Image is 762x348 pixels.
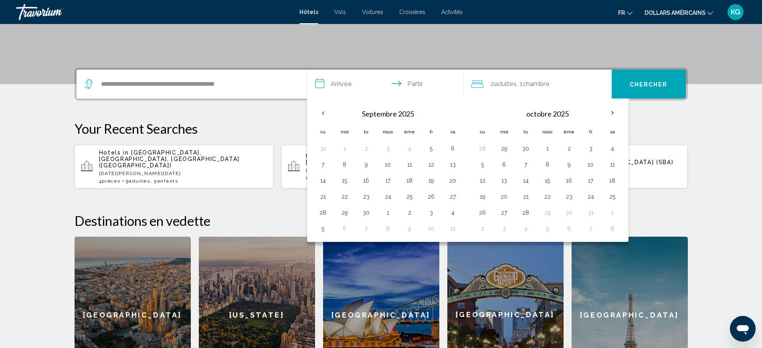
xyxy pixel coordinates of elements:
[403,223,416,234] button: Day 4
[541,143,554,154] button: Day 3
[360,143,373,154] button: Day 28
[563,175,576,186] button: Day 18
[541,175,554,186] button: Day 17
[519,175,532,186] button: Day 16
[317,191,329,202] button: Day 17
[317,143,329,154] button: Day 26
[360,223,373,234] button: Day 2
[338,175,351,186] button: Day 11
[447,207,459,218] button: Day 30
[645,7,713,18] button: Changer de devise
[403,143,416,154] button: Day 30
[563,223,576,234] button: Day 9
[382,223,394,234] button: Day 3
[306,167,474,173] p: [DATE][PERSON_NAME][DATE]
[476,143,489,154] button: Day 31
[425,175,438,186] button: Day 15
[519,143,532,154] button: Day 2
[494,80,517,88] font: adultes
[541,223,554,234] button: Day 8
[317,223,329,234] button: Day 31
[360,191,373,202] button: Day 19
[403,207,416,218] button: Day 28
[630,81,668,88] font: Chercher
[519,207,532,218] button: Day 30
[612,70,686,99] button: Chercher
[606,159,619,170] button: Day 13
[307,70,463,99] button: Dates d'arrivée et de départ
[498,191,511,202] button: Day 22
[75,213,688,229] h2: Destinations en vedette
[399,9,425,15] a: Croisières
[338,143,351,154] button: Day 27
[584,191,597,202] button: Day 26
[99,149,129,156] span: Hotels in
[157,178,178,184] span: Enfants
[441,9,463,15] a: Activités
[519,223,532,234] button: Day 7
[447,223,459,234] button: Day 6
[498,143,511,154] button: Day 1
[519,191,532,202] button: Day 23
[403,175,416,186] button: Day 14
[75,145,274,189] button: Hotels in [GEOGRAPHIC_DATA], [GEOGRAPHIC_DATA], [GEOGRAPHIC_DATA] ([GEOGRAPHIC_DATA])[DATE][PERSO...
[517,80,523,88] font: , 1
[541,207,554,218] button: Day 1
[317,207,329,218] button: Day 24
[563,191,576,202] button: Day 25
[360,175,373,186] button: Day 12
[425,159,438,170] button: Day 8
[382,159,394,170] button: Day 6
[523,80,550,88] font: Chambre
[362,109,414,118] font: Septembre 2025
[731,8,740,16] font: KG
[425,207,438,218] button: Day 29
[382,191,394,202] button: Day 20
[338,159,351,170] button: Day 4
[498,159,511,170] button: Day 8
[606,223,619,234] button: Day 11
[360,207,373,218] button: Day 26
[382,143,394,154] button: Day 29
[463,70,612,99] button: Voyageurs : 2 adultes, 0 enfants
[618,7,633,18] button: Changer de langue
[526,109,569,118] font: octobre 2025
[317,159,329,170] button: Day 3
[730,316,756,342] iframe: Bouton de lancement de la fenêtre de messagerie
[425,143,438,154] button: Day 1
[312,104,334,122] button: Previous month
[99,149,240,169] span: [GEOGRAPHIC_DATA], [GEOGRAPHIC_DATA], [GEOGRAPHIC_DATA] ([GEOGRAPHIC_DATA])
[476,223,489,234] button: Day 5
[725,4,746,20] button: Menu utilisateur
[306,153,336,159] span: Hotels in
[584,159,597,170] button: Day 12
[382,175,394,186] button: Day 13
[602,104,623,122] button: Mois prochain
[491,80,494,88] font: 2
[606,207,619,218] button: Day 4
[338,223,351,234] button: Day 1
[16,4,291,20] a: Travorium
[519,159,532,170] button: Day 9
[563,207,576,218] button: Day 2
[281,145,481,189] button: Hotels in [GEOGRAPHIC_DATA], [GEOGRAPHIC_DATA], [GEOGRAPHIC_DATA] (LAX)[DATE][PERSON_NAME][DATE]1...
[382,207,394,218] button: Day 27
[447,175,459,186] button: Day 16
[447,191,459,202] button: Day 23
[584,143,597,154] button: Day 5
[584,207,597,218] button: Day 3
[498,207,511,218] button: Day 29
[338,191,351,202] button: Day 18
[498,175,511,186] button: Day 15
[498,223,511,234] button: Day 6
[362,9,383,15] a: Voitures
[476,207,489,218] button: Day 28
[360,159,373,170] button: Day 5
[403,191,416,202] button: Day 21
[75,121,688,137] p: Your Recent Searches
[299,9,318,15] a: Hôtels
[447,143,459,154] button: Day 2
